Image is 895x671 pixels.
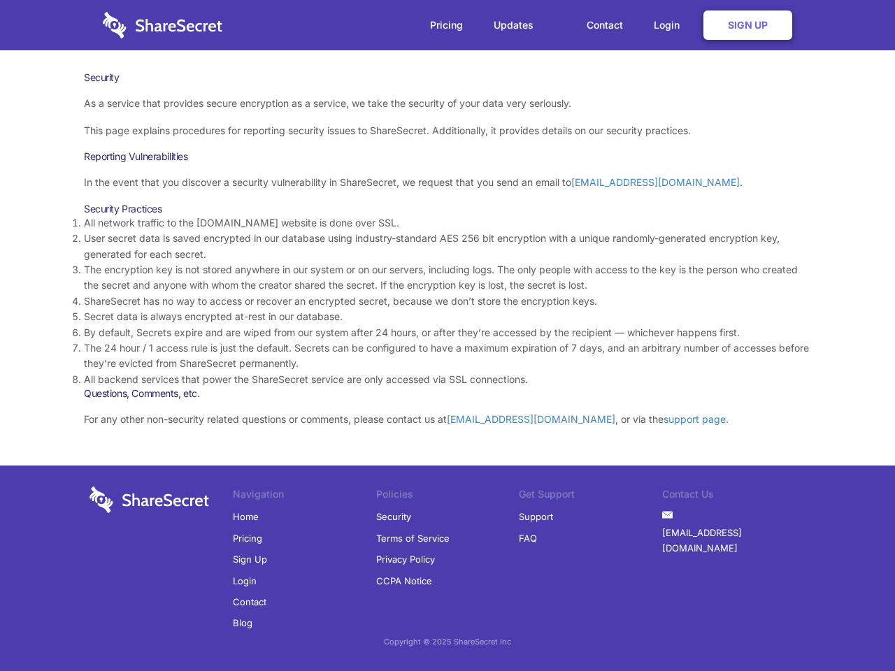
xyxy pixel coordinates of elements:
[376,528,450,549] a: Terms of Service
[84,215,811,231] li: All network traffic to the [DOMAIN_NAME] website is done over SSL.
[103,12,222,38] img: logo-wordmark-white-trans-d4663122ce5f474addd5e946df7df03e33cb6a1c49d2221995e7729f52c070b2.svg
[573,3,637,47] a: Contact
[376,506,411,527] a: Security
[519,528,537,549] a: FAQ
[84,231,811,262] li: User secret data is saved encrypted in our database using industry-standard AES 256 bit encryptio...
[84,96,811,111] p: As a service that provides secure encryption as a service, we take the security of your data very...
[233,528,262,549] a: Pricing
[662,522,805,559] a: [EMAIL_ADDRESS][DOMAIN_NAME]
[233,570,257,591] a: Login
[84,412,811,427] p: For any other non-security related questions or comments, please contact us at , or via the .
[84,340,811,372] li: The 24 hour / 1 access rule is just the default. Secrets can be configured to have a maximum expi...
[664,413,726,425] a: support page
[84,294,811,309] li: ShareSecret has no way to access or recover an encrypted secret, because we don’t store the encry...
[84,387,811,400] h3: Questions, Comments, etc.
[84,372,811,387] li: All backend services that power the ShareSecret service are only accessed via SSL connections.
[233,612,252,633] a: Blog
[376,549,435,570] a: Privacy Policy
[640,3,701,47] a: Login
[84,262,811,294] li: The encryption key is not stored anywhere in our system or on our servers, including logs. The on...
[84,309,811,324] li: Secret data is always encrypted at-rest in our database.
[416,3,477,47] a: Pricing
[84,71,811,84] h1: Security
[84,123,811,138] p: This page explains procedures for reporting security issues to ShareSecret. Additionally, it prov...
[84,203,811,215] h3: Security Practices
[376,486,520,506] li: Policies
[571,176,740,188] a: [EMAIL_ADDRESS][DOMAIN_NAME]
[233,591,266,612] a: Contact
[233,486,376,506] li: Navigation
[519,506,553,527] a: Support
[376,570,432,591] a: CCPA Notice
[233,506,259,527] a: Home
[84,325,811,340] li: By default, Secrets expire and are wiped from our system after 24 hours, or after they’re accesse...
[233,549,267,570] a: Sign Up
[703,10,792,40] a: Sign Up
[84,150,811,163] h3: Reporting Vulnerabilities
[89,486,209,513] img: logo-wordmark-white-trans-d4663122ce5f474addd5e946df7df03e33cb6a1c49d2221995e7729f52c070b2.svg
[519,486,662,506] li: Get Support
[662,486,805,506] li: Contact Us
[84,175,811,190] p: In the event that you discover a security vulnerability in ShareSecret, we request that you send ...
[447,413,615,425] a: [EMAIL_ADDRESS][DOMAIN_NAME]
